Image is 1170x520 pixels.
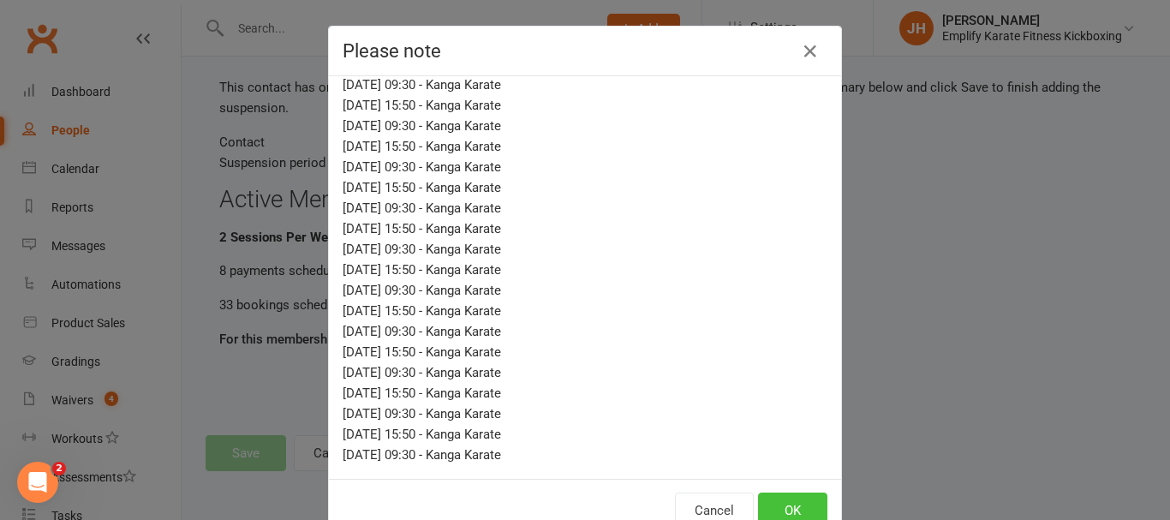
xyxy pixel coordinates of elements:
[343,157,827,177] div: [DATE] 09:30 - Kanga Karate
[343,239,827,260] div: [DATE] 09:30 - Kanga Karate
[343,280,827,301] div: [DATE] 09:30 - Kanga Karate
[343,424,827,445] div: [DATE] 15:50 - Kanga Karate
[343,75,827,95] div: [DATE] 09:30 - Kanga Karate
[343,383,827,403] div: [DATE] 15:50 - Kanga Karate
[343,177,827,198] div: [DATE] 15:50 - Kanga Karate
[343,116,827,136] div: [DATE] 09:30 - Kanga Karate
[17,462,58,503] iframe: Intercom live chat
[343,198,827,218] div: [DATE] 09:30 - Kanga Karate
[343,136,827,157] div: [DATE] 15:50 - Kanga Karate
[343,260,827,280] div: [DATE] 15:50 - Kanga Karate
[343,321,827,342] div: [DATE] 09:30 - Kanga Karate
[343,403,827,424] div: [DATE] 09:30 - Kanga Karate
[343,218,827,239] div: [DATE] 15:50 - Kanga Karate
[343,95,827,116] div: [DATE] 15:50 - Kanga Karate
[343,445,827,465] div: [DATE] 09:30 - Kanga Karate
[343,40,827,62] h4: Please note
[343,362,827,383] div: [DATE] 09:30 - Kanga Karate
[797,38,824,65] button: Close
[52,462,66,475] span: 2
[343,342,827,362] div: [DATE] 15:50 - Kanga Karate
[343,301,827,321] div: [DATE] 15:50 - Kanga Karate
